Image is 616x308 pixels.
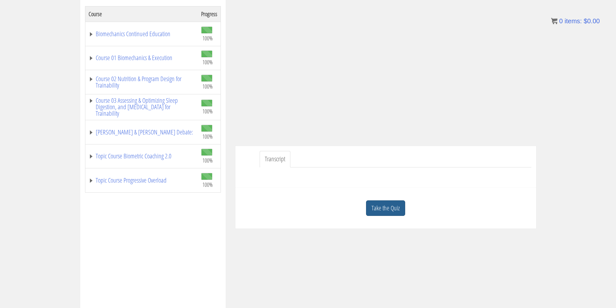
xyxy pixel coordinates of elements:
a: 0 items: $0.00 [551,17,600,25]
th: Progress [198,6,221,22]
th: Course [85,6,198,22]
span: 100% [202,58,213,66]
a: Course 01 Biomechanics & Execution [89,55,195,61]
span: 100% [202,181,213,188]
img: icon11.png [551,18,557,24]
bdi: 0.00 [584,17,600,25]
a: Course 03 Assessing & Optimizing Sleep Digestion, and [MEDICAL_DATA] for Trainability [89,97,195,117]
span: 100% [202,35,213,42]
a: Transcript [260,151,290,167]
a: Topic Course Biometric Coaching 2.0 [89,153,195,159]
span: $ [584,17,587,25]
span: 0 [559,17,563,25]
a: Course 02 Nutrition & Program Design for Trainability [89,76,195,89]
a: Biomechanics Continued Education [89,31,195,37]
span: items: [565,17,582,25]
span: 100% [202,157,213,164]
a: [PERSON_NAME] & [PERSON_NAME] Debate: [89,129,195,135]
span: 100% [202,83,213,90]
span: 100% [202,108,213,115]
a: Take the Quiz [366,200,405,216]
span: 100% [202,133,213,140]
a: Topic Course Progressive Overload [89,177,195,184]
